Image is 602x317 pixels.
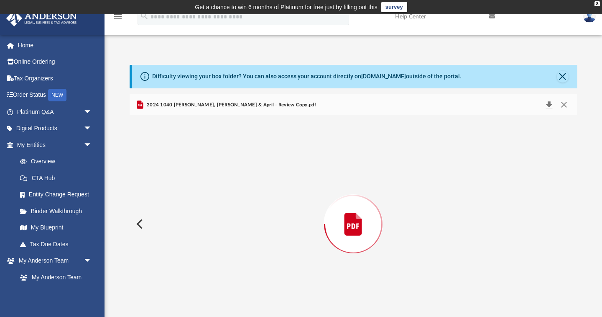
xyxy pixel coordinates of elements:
[542,99,557,111] button: Download
[6,137,105,153] a: My Entitiesarrow_drop_down
[6,87,105,104] a: Order StatusNEW
[381,2,407,12] a: survey
[113,12,123,22] i: menu
[195,2,378,12] div: Get a chance to win 6 months of Platinum for free just by filling out this
[12,153,105,170] a: Overview
[113,16,123,22] a: menu
[12,269,96,286] a: My Anderson Team
[12,236,105,253] a: Tax Due Dates
[6,70,105,87] a: Tax Organizers
[557,71,569,82] button: Close
[6,37,105,54] a: Home
[12,219,100,236] a: My Blueprint
[84,253,100,270] span: arrow_drop_down
[6,120,105,137] a: Digital Productsarrow_drop_down
[12,203,105,219] a: Binder Walkthrough
[4,10,79,26] img: Anderson Advisors Platinum Portal
[6,253,100,269] a: My Anderson Teamarrow_drop_down
[556,99,571,111] button: Close
[140,11,149,21] i: search
[84,137,100,154] span: arrow_drop_down
[361,73,406,80] a: [DOMAIN_NAME]
[6,54,105,70] a: Online Ordering
[84,103,100,121] span: arrow_drop_down
[583,10,596,23] img: User Pic
[48,89,66,101] div: NEW
[84,120,100,137] span: arrow_drop_down
[12,186,105,203] a: Entity Change Request
[6,103,105,120] a: Platinum Q&Aarrow_drop_down
[130,212,148,236] button: Previous File
[12,170,105,186] a: CTA Hub
[594,1,600,6] div: close
[145,101,316,109] span: 2024 1040 [PERSON_NAME], [PERSON_NAME] & April - Review Copy.pdf
[152,72,462,81] div: Difficulty viewing your box folder? You can also access your account directly on outside of the p...
[12,286,100,302] a: Anderson System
